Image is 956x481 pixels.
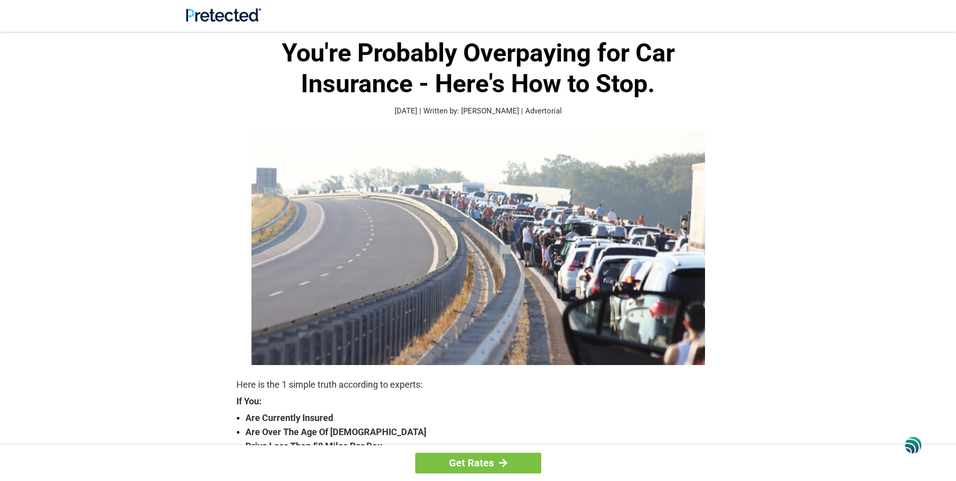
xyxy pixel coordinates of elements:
[236,378,720,392] p: Here is the 1 simple truth according to experts:
[245,425,720,439] strong: Are Over The Age Of [DEMOGRAPHIC_DATA]
[236,105,720,117] p: [DATE] | Written by: [PERSON_NAME] | Advertorial
[236,38,720,99] h1: You're Probably Overpaying for Car Insurance - Here's How to Stop.
[186,8,261,22] img: Site Logo
[415,453,541,473] a: Get Rates
[186,14,261,24] a: Site Logo
[905,436,922,455] img: svg+xml;base64,PHN2ZyB3aWR0aD0iNDgiIGhlaWdodD0iNDgiIHZpZXdCb3g9IjAgMCA0OCA0OCIgZmlsbD0ibm9uZSIgeG...
[245,439,720,453] strong: Drive Less Than 50 Miles Per Day
[236,397,720,406] strong: If You:
[245,411,720,425] strong: Are Currently Insured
